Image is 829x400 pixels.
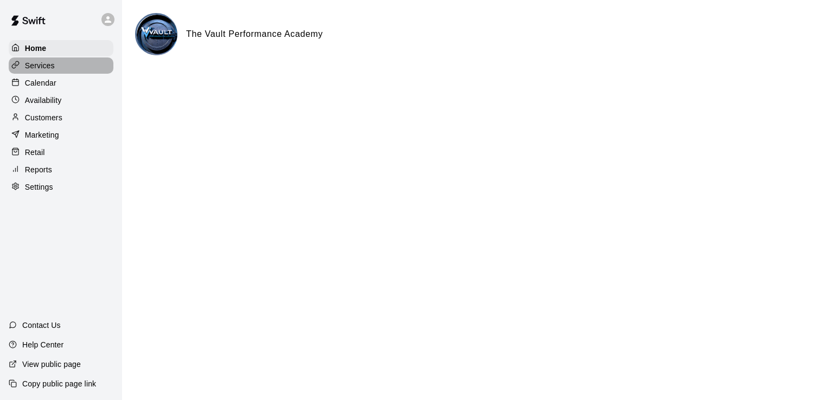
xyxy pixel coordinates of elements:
a: Reports [9,162,113,178]
a: Calendar [9,75,113,91]
img: The Vault Performance Academy logo [137,15,177,55]
p: Reports [25,164,52,175]
a: Home [9,40,113,56]
a: Services [9,57,113,74]
a: Retail [9,144,113,160]
p: Contact Us [22,320,61,331]
p: Home [25,43,47,54]
p: Help Center [22,339,63,350]
p: Customers [25,112,62,123]
p: Retail [25,147,45,158]
h6: The Vault Performance Academy [186,27,323,41]
p: Marketing [25,130,59,140]
p: Calendar [25,78,56,88]
p: Settings [25,182,53,192]
a: Settings [9,179,113,195]
a: Availability [9,92,113,108]
p: Availability [25,95,62,106]
a: Marketing [9,127,113,143]
p: Copy public page link [22,378,96,389]
p: Services [25,60,55,71]
p: View public page [22,359,81,370]
a: Customers [9,109,113,126]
